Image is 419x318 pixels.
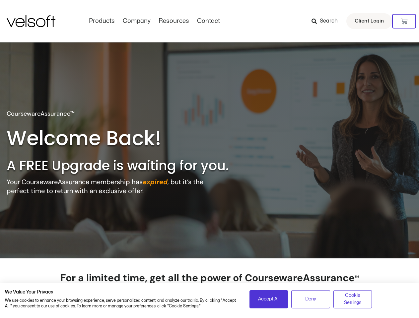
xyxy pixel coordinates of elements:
a: CompanyMenu Toggle [119,18,155,25]
img: Velsoft Training Materials [7,15,55,27]
p: We use cookies to enhance your browsing experience, serve personalized content, and analyze our t... [5,298,240,309]
span: Client Login [355,17,384,26]
button: Accept all cookies [249,290,288,308]
span: Deny [305,295,316,303]
h2: We Value Your Privacy [5,289,240,295]
span: Cookie Settings [338,292,368,307]
strong: expired [143,178,168,186]
span: Accept All [258,295,279,303]
button: Deny all cookies [291,290,330,308]
strong: For a limited time, get all the power of CoursewareAssurance [60,271,359,297]
a: ProductsMenu Toggle [85,18,119,25]
span: TM [355,275,359,279]
nav: Menu [85,18,224,25]
p: CoursewareAssurance [7,109,75,118]
p: Your CoursewareAssurance membership has , but it’s the perfect time to return with an exclusive o... [7,178,211,195]
h2: Welcome Back! [7,125,172,151]
a: ContactMenu Toggle [193,18,224,25]
span: Search [320,17,338,26]
a: Search [312,16,342,27]
a: Client Login [346,13,392,29]
a: ResourcesMenu Toggle [155,18,193,25]
span: TM [70,110,75,114]
button: Adjust cookie preferences [333,290,372,308]
h2: A FREE Upgrade is waiting for you. [7,157,257,174]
